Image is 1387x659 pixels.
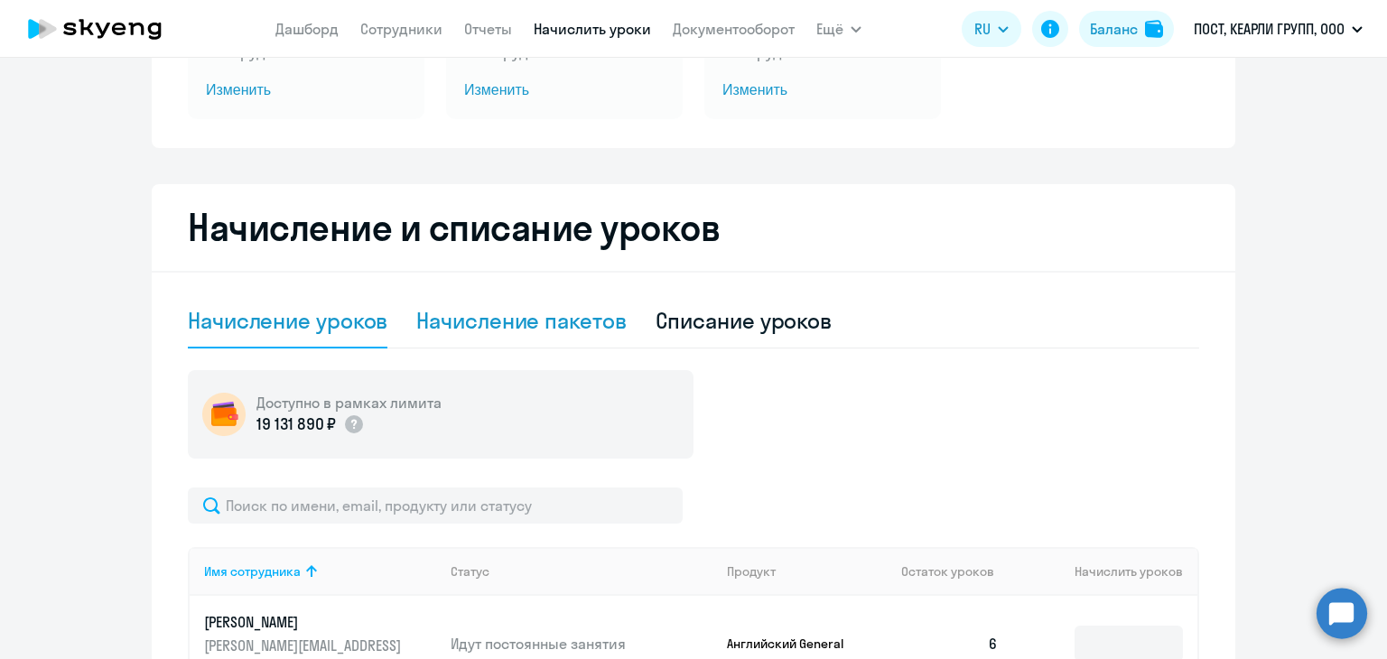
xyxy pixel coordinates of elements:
[188,206,1199,249] h2: Начисление и списание уроков
[360,20,442,38] a: Сотрудники
[188,306,387,335] div: Начисление уроков
[1145,20,1163,38] img: balance
[901,563,994,580] span: Остаток уроков
[974,18,991,40] span: RU
[816,18,843,40] span: Ещё
[256,393,442,413] h5: Доступно в рамках лимита
[451,563,712,580] div: Статус
[1090,18,1138,40] div: Баланс
[416,306,626,335] div: Начисление пакетов
[451,634,712,654] p: Идут постоянные занятия
[204,612,406,632] p: [PERSON_NAME]
[962,11,1021,47] button: RU
[722,79,923,101] span: Изменить
[204,563,436,580] div: Имя сотрудника
[204,563,301,580] div: Имя сотрудника
[1185,7,1372,51] button: ПОСТ, КЕАРЛИ ГРУПП, ООО
[534,20,651,38] a: Начислить уроки
[1194,18,1345,40] p: ПОСТ, КЕАРЛИ ГРУПП, ООО
[727,563,776,580] div: Продукт
[206,79,406,101] span: Изменить
[256,413,336,436] p: 19 131 890 ₽
[451,563,489,580] div: Статус
[901,563,1013,580] div: Остаток уроков
[275,20,339,38] a: Дашборд
[1013,547,1197,596] th: Начислить уроков
[673,20,795,38] a: Документооборот
[727,563,888,580] div: Продукт
[188,487,683,524] input: Поиск по имени, email, продукту или статусу
[464,20,512,38] a: Отчеты
[816,11,861,47] button: Ещё
[656,306,833,335] div: Списание уроков
[464,79,665,101] span: Изменить
[202,393,246,436] img: wallet-circle.png
[727,636,862,652] p: Английский General
[1079,11,1174,47] button: Балансbalance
